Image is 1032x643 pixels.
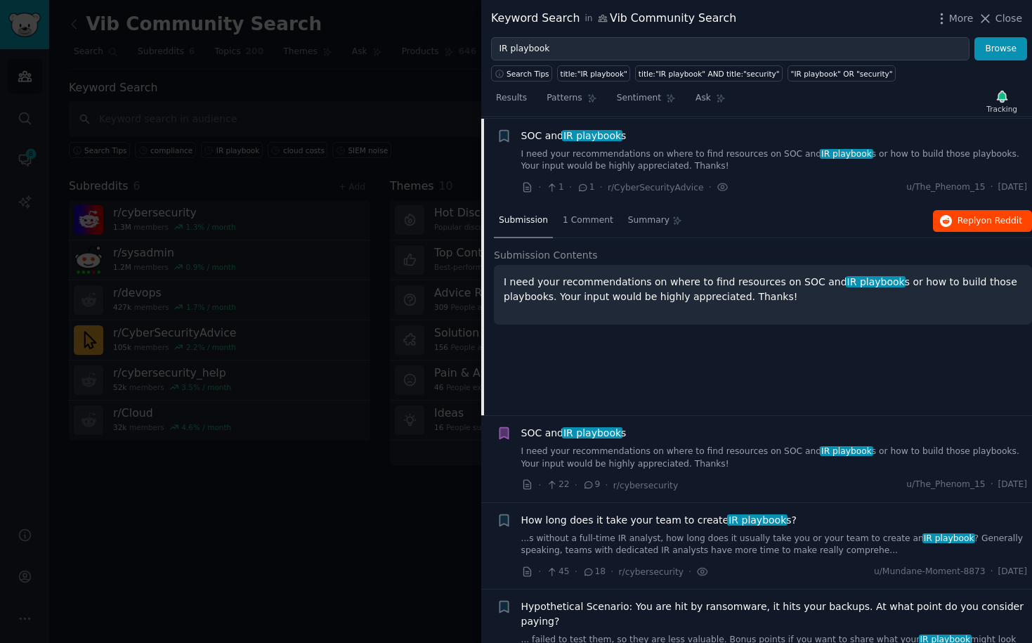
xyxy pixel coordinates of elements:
[688,564,691,579] span: ·
[538,478,541,493] span: ·
[521,148,1028,173] a: I need your recommendations on where to find resources on SOC andIR playbooks or how to build tho...
[981,86,1022,116] button: Tracking
[820,149,873,159] span: IR playbook
[562,130,622,141] span: IR playbook
[958,215,1022,228] span: Reply
[608,183,704,193] span: r/CyberSecurityAdvice
[546,181,563,194] span: 1
[496,92,527,105] span: Results
[974,37,1027,61] button: Browse
[695,92,711,105] span: Ask
[981,216,1022,226] span: on Reddit
[557,65,630,82] a: title:"IR playbook"
[491,37,969,61] input: Try a keyword related to your business
[584,13,592,25] span: in
[521,513,797,528] a: How long does it take your team to createIR playbooks?
[922,533,975,543] span: IR playbook
[727,514,788,526] span: IR playbook
[494,248,598,263] span: Submission Contents
[949,11,974,26] span: More
[617,92,661,105] span: Sentiment
[521,513,797,528] span: How long does it take your team to create s?
[582,566,606,578] span: 18
[691,87,731,116] a: Ask
[639,69,780,79] div: title:"IR playbook" AND title:"security"
[991,181,993,194] span: ·
[562,427,622,439] span: IR playbook
[619,567,684,577] span: r/cybersecurity
[521,446,1028,470] a: I need your recommendations on where to find resources on SOC andIR playbooks or how to build tho...
[563,214,613,227] span: 1 Comment
[538,180,541,195] span: ·
[499,214,548,227] span: Submission
[521,426,627,441] span: SOC and s
[575,564,577,579] span: ·
[600,180,603,195] span: ·
[998,181,1027,194] span: [DATE]
[542,87,601,116] a: Patterns
[521,129,627,143] span: SOC and s
[521,426,627,441] a: SOC andIR playbooks
[577,181,594,194] span: 1
[906,181,985,194] span: u/The_Phenom_15
[991,566,993,578] span: ·
[547,92,582,105] span: Patterns
[934,11,974,26] button: More
[582,479,600,491] span: 9
[610,564,613,579] span: ·
[521,599,1028,629] a: Hypothetical Scenario: You are hit by ransomware, it hits your backups. At what point do you cons...
[906,479,985,491] span: u/The_Phenom_15
[628,214,670,227] span: Summary
[491,87,532,116] a: Results
[933,210,1032,233] button: Replyon Reddit
[874,566,986,578] span: u/Mundane-Moment-8873
[995,11,1022,26] span: Close
[635,65,783,82] a: title:"IR playbook" AND title:"security"
[521,129,627,143] a: SOC andIR playbooks
[491,65,552,82] button: Search Tips
[991,479,993,491] span: ·
[507,69,549,79] span: Search Tips
[846,276,906,287] span: IR playbook
[986,104,1017,114] div: Tracking
[546,479,569,491] span: 22
[820,446,873,456] span: IR playbook
[791,69,893,79] div: "IR playbook" OR "security"
[504,275,1022,304] p: I need your recommendations on where to find resources on SOC and s or how to build those playboo...
[998,479,1027,491] span: [DATE]
[575,478,577,493] span: ·
[613,481,678,491] span: r/cybersecurity
[569,180,572,195] span: ·
[978,11,1022,26] button: Close
[521,533,1028,557] a: ...s without a full-time IR analyst, how long does it usually take you or your team to create anI...
[708,180,711,195] span: ·
[538,564,541,579] span: ·
[788,65,896,82] a: "IR playbook" OR "security"
[546,566,569,578] span: 45
[491,10,736,27] div: Keyword Search Vib Community Search
[998,566,1027,578] span: [DATE]
[561,69,627,79] div: title:"IR playbook"
[605,478,608,493] span: ·
[612,87,681,116] a: Sentiment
